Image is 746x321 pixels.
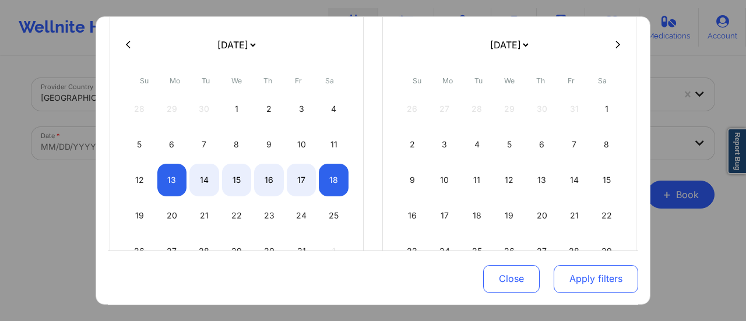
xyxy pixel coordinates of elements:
[202,76,210,85] abbr: Tuesday
[462,235,492,267] div: Tue Nov 25 2025
[325,76,334,85] abbr: Saturday
[495,164,525,196] div: Wed Nov 12 2025
[254,128,284,161] div: Thu Oct 09 2025
[462,128,492,161] div: Tue Nov 04 2025
[527,164,557,196] div: Thu Nov 13 2025
[263,76,272,85] abbr: Thursday
[319,199,349,232] div: Sat Oct 25 2025
[125,199,154,232] div: Sun Oct 19 2025
[413,76,421,85] abbr: Sunday
[319,128,349,161] div: Sat Oct 11 2025
[397,128,427,161] div: Sun Nov 02 2025
[430,128,460,161] div: Mon Nov 03 2025
[157,164,187,196] div: Mon Oct 13 2025
[319,93,349,125] div: Sat Oct 04 2025
[140,76,149,85] abbr: Sunday
[295,76,302,85] abbr: Friday
[254,199,284,232] div: Thu Oct 23 2025
[287,128,316,161] div: Fri Oct 10 2025
[430,235,460,267] div: Mon Nov 24 2025
[222,199,252,232] div: Wed Oct 22 2025
[592,128,621,161] div: Sat Nov 08 2025
[495,235,525,267] div: Wed Nov 26 2025
[125,164,154,196] div: Sun Oct 12 2025
[189,164,219,196] div: Tue Oct 14 2025
[554,264,638,292] button: Apply filters
[527,235,557,267] div: Thu Nov 27 2025
[125,235,154,267] div: Sun Oct 26 2025
[157,199,187,232] div: Mon Oct 20 2025
[559,128,589,161] div: Fri Nov 07 2025
[254,235,284,267] div: Thu Oct 30 2025
[222,164,252,196] div: Wed Oct 15 2025
[319,164,349,196] div: Sat Oct 18 2025
[222,235,252,267] div: Wed Oct 29 2025
[287,199,316,232] div: Fri Oct 24 2025
[222,93,252,125] div: Wed Oct 01 2025
[254,164,284,196] div: Thu Oct 16 2025
[536,76,545,85] abbr: Thursday
[559,235,589,267] div: Fri Nov 28 2025
[397,164,427,196] div: Sun Nov 09 2025
[231,76,242,85] abbr: Wednesday
[189,199,219,232] div: Tue Oct 21 2025
[592,235,621,267] div: Sat Nov 29 2025
[483,264,540,292] button: Close
[598,76,607,85] abbr: Saturday
[462,199,492,232] div: Tue Nov 18 2025
[462,164,492,196] div: Tue Nov 11 2025
[254,93,284,125] div: Thu Oct 02 2025
[189,128,219,161] div: Tue Oct 07 2025
[474,76,483,85] abbr: Tuesday
[189,235,219,267] div: Tue Oct 28 2025
[527,199,557,232] div: Thu Nov 20 2025
[157,235,187,267] div: Mon Oct 27 2025
[397,235,427,267] div: Sun Nov 23 2025
[559,164,589,196] div: Fri Nov 14 2025
[397,199,427,232] div: Sun Nov 16 2025
[287,93,316,125] div: Fri Oct 03 2025
[222,128,252,161] div: Wed Oct 08 2025
[125,128,154,161] div: Sun Oct 05 2025
[592,164,621,196] div: Sat Nov 15 2025
[568,76,575,85] abbr: Friday
[592,199,621,232] div: Sat Nov 22 2025
[287,235,316,267] div: Fri Oct 31 2025
[592,93,621,125] div: Sat Nov 01 2025
[559,199,589,232] div: Fri Nov 21 2025
[430,199,460,232] div: Mon Nov 17 2025
[527,128,557,161] div: Thu Nov 06 2025
[495,199,525,232] div: Wed Nov 19 2025
[504,76,515,85] abbr: Wednesday
[170,76,180,85] abbr: Monday
[495,128,525,161] div: Wed Nov 05 2025
[287,164,316,196] div: Fri Oct 17 2025
[442,76,453,85] abbr: Monday
[157,128,187,161] div: Mon Oct 06 2025
[430,164,460,196] div: Mon Nov 10 2025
